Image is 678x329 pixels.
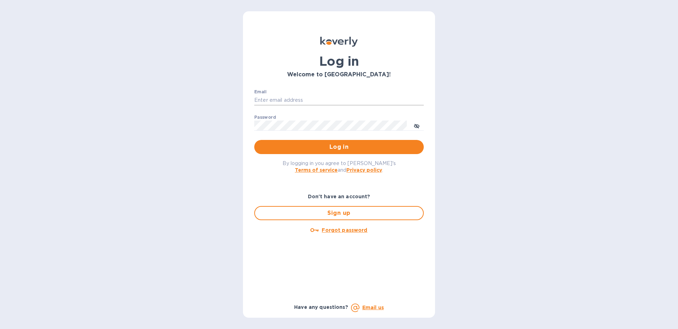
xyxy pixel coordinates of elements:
[320,37,358,47] img: Koverly
[254,115,276,119] label: Password
[261,209,417,217] span: Sign up
[362,305,384,310] a: Email us
[308,194,370,199] b: Don't have an account?
[282,160,396,173] span: By logging in you agree to [PERSON_NAME]'s and .
[254,206,424,220] button: Sign up
[410,118,424,133] button: toggle password visibility
[294,304,348,310] b: Have any questions?
[346,167,382,173] a: Privacy policy
[254,90,267,94] label: Email
[322,227,367,233] u: Forgot password
[254,54,424,69] h1: Log in
[260,143,418,151] span: Log in
[295,167,338,173] a: Terms of service
[254,95,424,106] input: Enter email address
[254,140,424,154] button: Log in
[254,71,424,78] h3: Welcome to [GEOGRAPHIC_DATA]!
